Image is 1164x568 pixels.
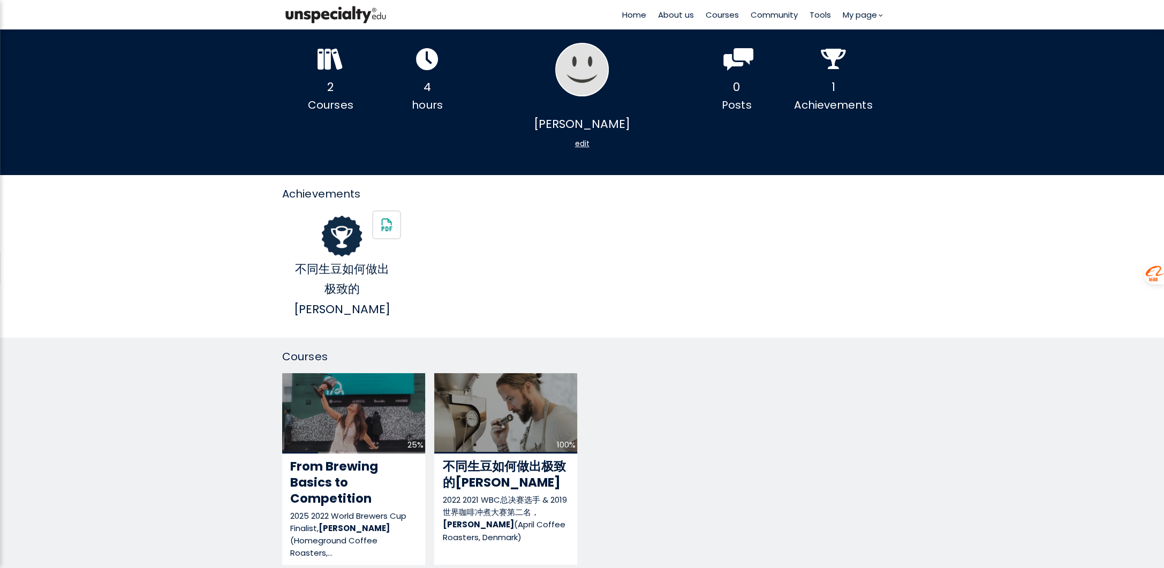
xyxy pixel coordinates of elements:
[282,349,328,364] span: Courses
[622,9,646,21] a: Home
[785,77,882,97] div: 1
[442,519,513,530] b: [PERSON_NAME]
[282,4,389,26] img: bc390a18feecddb333977e298b3a00a1.png
[322,216,362,256] img: certificate.png
[557,438,576,451] div: 100%
[434,373,577,565] a: 100% 不同生豆如何做出极致的[PERSON_NAME] 2022 2021 WBC总决赛选手 & 2019 世界咖啡冲煮大赛第二名，[PERSON_NAME](April Coffee Ro...
[810,9,831,21] a: Tools
[379,97,476,113] div: hours
[785,97,882,113] div: Achievements
[688,97,785,113] div: Posts
[282,77,379,97] div: 2
[282,259,402,319] div: 不同生豆如何做出极致的[PERSON_NAME]
[534,114,630,134] span: [PERSON_NAME]
[290,458,378,507] span: From Brewing Basics to Competition
[688,77,785,97] div: 0
[442,458,565,491] span: 不同生豆如何做出极致的[PERSON_NAME]
[379,77,476,97] div: 4
[282,97,379,113] div: Courses
[290,510,417,559] div: 2025 2022 World Brewers Cup Finalist, (Homeground Coffee Roasters, [GEOGRAPHIC_DATA])
[706,9,739,21] a: Courses
[319,522,390,534] b: [PERSON_NAME]
[555,134,609,153] div: edit
[407,438,424,451] div: 25%
[282,186,360,201] span: Achievements
[373,211,400,238] img: School
[282,373,425,565] a: 25% From Brewing Basics to Competition 2025 2022 World Brewers Cup Finalist,[PERSON_NAME](Homegro...
[843,9,877,21] span: My page
[843,9,882,21] a: My page
[751,9,798,21] a: Community
[442,494,569,543] div: 2022 2021 WBC总决赛选手 & 2019 世界咖啡冲煮大赛第二名， (April Coffee Roasters, Denmark)
[658,9,694,21] a: About us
